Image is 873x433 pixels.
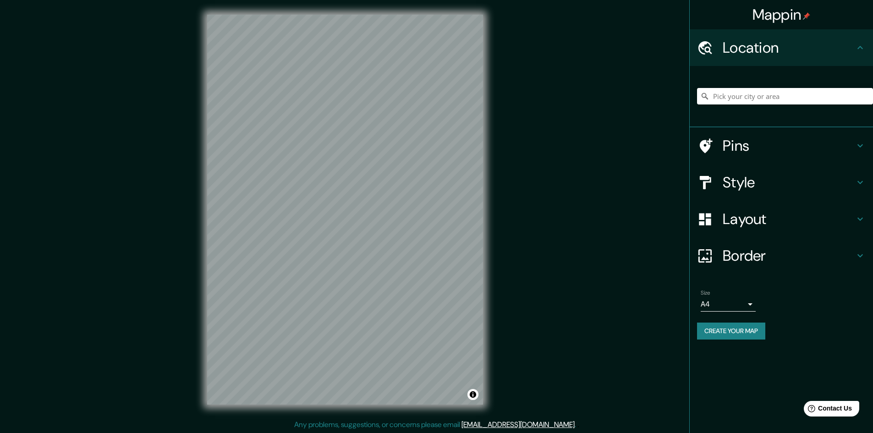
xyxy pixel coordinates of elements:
div: Location [690,29,873,66]
div: . [577,419,579,430]
h4: Style [723,173,855,192]
canvas: Map [207,15,483,405]
h4: Layout [723,210,855,228]
iframe: Help widget launcher [791,397,863,423]
img: pin-icon.png [803,12,810,20]
div: . [576,419,577,430]
div: Style [690,164,873,201]
h4: Pins [723,137,855,155]
h4: Location [723,38,855,57]
div: A4 [701,297,756,312]
label: Size [701,289,710,297]
div: Pins [690,127,873,164]
a: [EMAIL_ADDRESS][DOMAIN_NAME] [461,420,575,429]
h4: Mappin [752,5,811,24]
button: Toggle attribution [467,389,478,400]
h4: Border [723,247,855,265]
button: Create your map [697,323,765,340]
div: Layout [690,201,873,237]
div: Border [690,237,873,274]
input: Pick your city or area [697,88,873,104]
p: Any problems, suggestions, or concerns please email . [294,419,576,430]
